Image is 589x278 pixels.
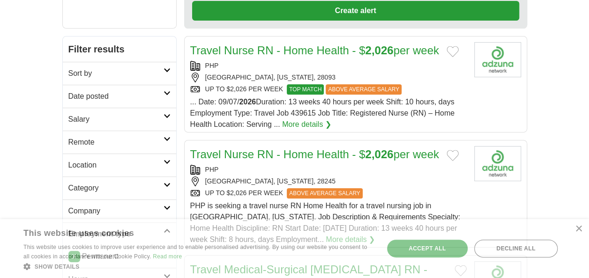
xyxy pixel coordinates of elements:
[190,202,461,243] span: PHP is seeking a travel nurse RN Home Health for a travel nursing job in [GEOGRAPHIC_DATA], [US_S...
[474,42,521,77] img: Company logo
[35,263,80,270] span: Show details
[68,114,164,125] h2: Salary
[190,188,467,198] div: UP TO $2,026 PER WEEK
[326,84,402,95] span: ABOVE AVERAGE SALARY
[68,183,164,194] h2: Category
[63,62,176,85] a: Sort by
[68,137,164,148] h2: Remote
[447,150,459,161] button: Add to favorite jobs
[68,91,164,102] h2: Date posted
[287,84,324,95] span: TOP MATCH
[63,85,176,108] a: Date posted
[575,226,582,233] div: Close
[68,205,164,217] h2: Company
[190,98,455,128] span: ... Date: 09/07/ Duration: 13 weeks 40 hours per week Shift: 10 hours, days Employment Type: Trav...
[365,148,393,161] strong: 2,026
[287,188,363,198] span: ABOVE AVERAGE SALARY
[63,131,176,154] a: Remote
[153,253,182,260] a: Read more, opens a new window
[63,176,176,199] a: Category
[474,146,521,181] img: Company logo
[23,262,373,271] div: Show details
[68,160,164,171] h2: Location
[23,244,367,260] span: This website uses cookies to improve user experience and to enable personalised advertising. By u...
[63,108,176,131] a: Salary
[239,98,256,106] strong: 2026
[63,199,176,222] a: Company
[63,154,176,176] a: Location
[190,84,467,95] div: UP TO $2,026 PER WEEK
[68,68,164,79] h2: Sort by
[190,44,439,57] a: Travel Nurse RN - Home Health - $2,026per week
[365,44,393,57] strong: 2,026
[447,46,459,57] button: Add to favorite jobs
[63,37,176,62] h2: Filter results
[387,240,468,257] div: Accept all
[190,148,439,161] a: Travel Nurse RN - Home Health - $2,026per week
[190,165,467,175] div: PHP
[190,61,467,71] div: PHP
[23,225,350,239] div: This website uses cookies
[190,73,467,82] div: [GEOGRAPHIC_DATA], [US_STATE], 28093
[282,119,331,130] a: More details ❯
[190,176,467,186] div: [GEOGRAPHIC_DATA], [US_STATE], 28245
[192,1,519,21] button: Create alert
[474,240,558,257] div: Decline all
